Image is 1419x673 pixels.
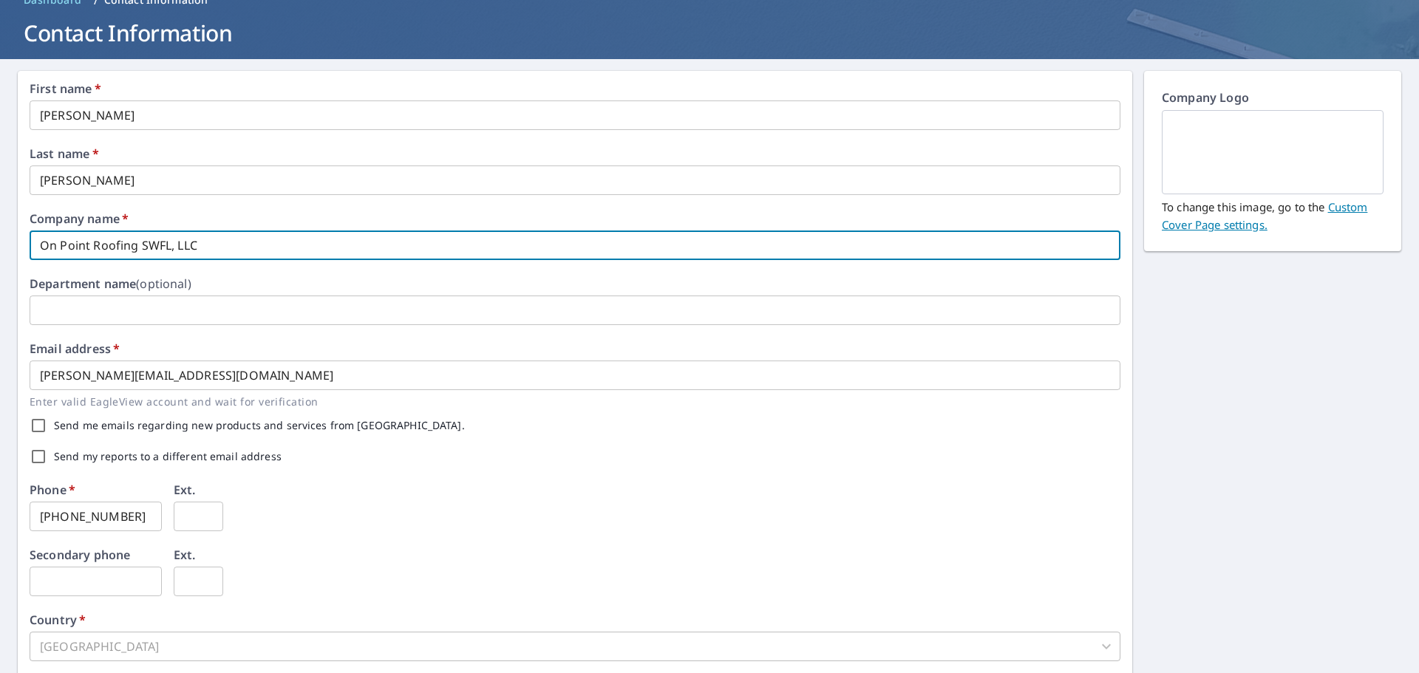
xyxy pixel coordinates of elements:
[174,549,196,561] label: Ext.
[30,213,129,225] label: Company name
[1162,89,1384,110] p: Company Logo
[30,278,191,290] label: Department name
[1162,194,1384,233] p: To change this image, go to the
[30,632,1120,661] div: [GEOGRAPHIC_DATA]
[30,614,86,626] label: Country
[30,83,101,95] label: First name
[30,549,130,561] label: Secondary phone
[54,451,282,462] label: Send my reports to a different email address
[136,276,191,292] b: (optional)
[30,343,120,355] label: Email address
[30,484,75,496] label: Phone
[1180,112,1366,192] img: EmptyCustomerLogo.png
[174,484,196,496] label: Ext.
[30,148,99,160] label: Last name
[18,18,1401,48] h1: Contact Information
[54,420,465,431] label: Send me emails regarding new products and services from [GEOGRAPHIC_DATA].
[30,393,1110,410] p: Enter valid EagleView account and wait for verification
